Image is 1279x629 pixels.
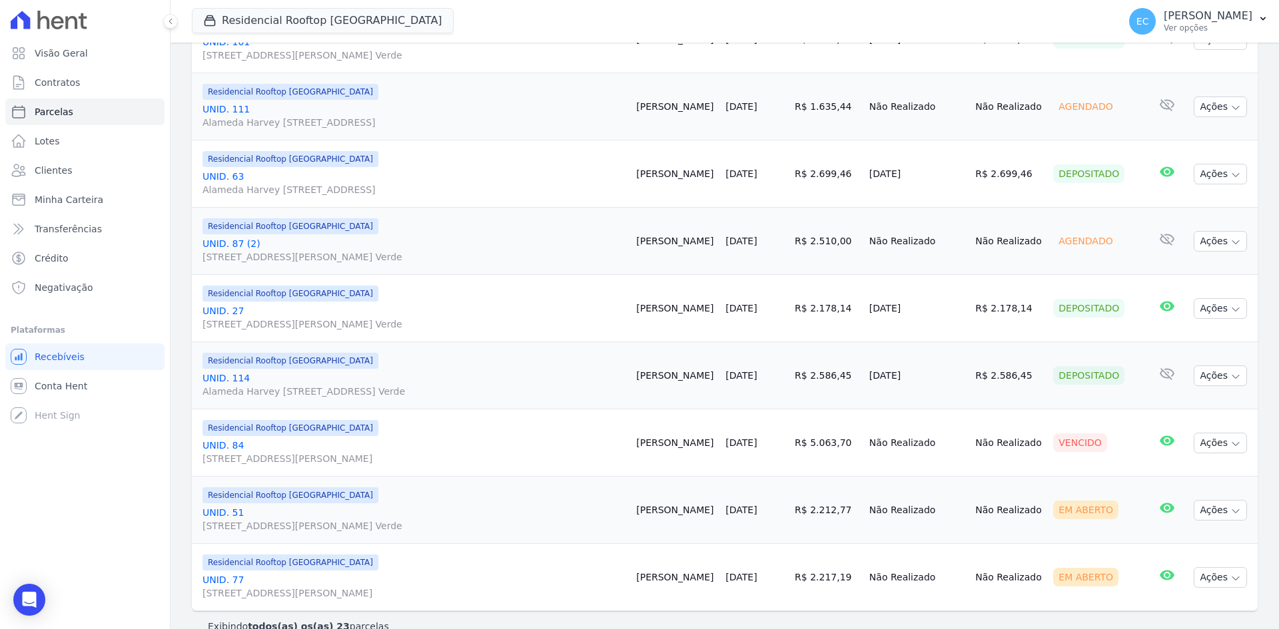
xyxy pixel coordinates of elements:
[203,586,626,600] span: [STREET_ADDRESS][PERSON_NAME]
[864,73,970,140] td: Não Realizado
[970,544,1048,611] td: Não Realizado
[1053,164,1124,183] div: Depositado
[203,487,378,503] span: Residencial Rooftop [GEOGRAPHIC_DATA]
[203,353,378,369] span: Residencial Rooftop [GEOGRAPHIC_DATA]
[631,140,720,208] td: [PERSON_NAME]
[203,237,626,264] a: UNID. 87 (2)[STREET_ADDRESS][PERSON_NAME] Verde
[203,84,378,100] span: Residencial Rooftop [GEOGRAPHIC_DATA]
[789,544,864,611] td: R$ 2.217,19
[789,409,864,477] td: R$ 5.063,70
[35,76,80,89] span: Contratos
[631,544,720,611] td: [PERSON_NAME]
[1136,17,1149,26] span: EC
[35,379,87,393] span: Conta Hent
[725,370,757,381] a: [DATE]
[789,73,864,140] td: R$ 1.635,44
[631,208,720,275] td: [PERSON_NAME]
[864,140,970,208] td: [DATE]
[864,477,970,544] td: Não Realizado
[35,193,103,206] span: Minha Carteira
[1053,299,1124,317] div: Depositado
[631,73,720,140] td: [PERSON_NAME]
[203,506,626,532] a: UNID. 51[STREET_ADDRESS][PERSON_NAME] Verde
[1164,23,1252,33] p: Ver opções
[203,573,626,600] a: UNID. 77[STREET_ADDRESS][PERSON_NAME]
[203,439,626,465] a: UNID. 84[STREET_ADDRESS][PERSON_NAME]
[970,275,1048,342] td: R$ 2.178,14
[203,452,626,465] span: [STREET_ADDRESS][PERSON_NAME]
[1053,568,1118,586] div: Em Aberto
[203,317,626,331] span: [STREET_ADDRESS][PERSON_NAME] Verde
[203,183,626,196] span: Alameda Harvey [STREET_ADDRESS]
[203,170,626,196] a: UNID. 63Alameda Harvey [STREET_ADDRESS]
[5,186,165,213] a: Minha Carteira
[789,342,864,409] td: R$ 2.586,45
[5,69,165,96] a: Contratos
[970,208,1048,275] td: Não Realizado
[5,343,165,370] a: Recebíveis
[35,47,88,60] span: Visão Geral
[1053,433,1107,452] div: Vencido
[1118,3,1279,40] button: EC [PERSON_NAME] Ver opções
[5,40,165,67] a: Visão Geral
[203,250,626,264] span: [STREET_ADDRESS][PERSON_NAME] Verde
[192,8,454,33] button: Residencial Rooftop [GEOGRAPHIC_DATA]
[1053,97,1118,116] div: Agendado
[725,437,757,448] a: [DATE]
[725,168,757,179] a: [DATE]
[203,519,626,532] span: [STREET_ADDRESS][PERSON_NAME] Verde
[789,140,864,208] td: R$ 2.699,46
[13,584,45,616] div: Open Intercom Messenger
[5,128,165,154] a: Lotes
[1053,501,1118,519] div: Em Aberto
[1053,232,1118,250] div: Agendado
[789,208,864,275] td: R$ 2.510,00
[203,49,626,62] span: [STREET_ADDRESS][PERSON_NAME] Verde
[970,409,1048,477] td: Não Realizado
[1194,433,1247,453] button: Ações
[970,73,1048,140] td: Não Realizado
[35,164,72,177] span: Clientes
[864,544,970,611] td: Não Realizado
[203,103,626,129] a: UNID. 111Alameda Harvey [STREET_ADDRESS]
[970,477,1048,544] td: Não Realizado
[631,342,720,409] td: [PERSON_NAME]
[203,35,626,62] a: UNID. 101[STREET_ADDRESS][PERSON_NAME] Verde
[1194,500,1247,521] button: Ações
[35,252,69,265] span: Crédito
[864,342,970,409] td: [DATE]
[203,420,378,436] span: Residencial Rooftop [GEOGRAPHIC_DATA]
[970,140,1048,208] td: R$ 2.699,46
[35,105,73,118] span: Parcelas
[725,505,757,515] a: [DATE]
[1194,164,1247,184] button: Ações
[725,303,757,314] a: [DATE]
[1194,231,1247,252] button: Ações
[5,373,165,399] a: Conta Hent
[35,222,102,236] span: Transferências
[725,101,757,112] a: [DATE]
[725,236,757,246] a: [DATE]
[11,322,159,338] div: Plataformas
[1164,9,1252,23] p: [PERSON_NAME]
[5,99,165,125] a: Parcelas
[35,134,60,148] span: Lotes
[203,218,378,234] span: Residencial Rooftop [GEOGRAPHIC_DATA]
[1053,366,1124,385] div: Depositado
[864,208,970,275] td: Não Realizado
[203,385,626,398] span: Alameda Harvey [STREET_ADDRESS] Verde
[1194,365,1247,386] button: Ações
[864,275,970,342] td: [DATE]
[203,371,626,398] a: UNID. 114Alameda Harvey [STREET_ADDRESS] Verde
[5,274,165,301] a: Negativação
[864,409,970,477] td: Não Realizado
[5,157,165,184] a: Clientes
[203,286,378,302] span: Residencial Rooftop [GEOGRAPHIC_DATA]
[203,116,626,129] span: Alameda Harvey [STREET_ADDRESS]
[5,216,165,242] a: Transferências
[631,409,720,477] td: [PERSON_NAME]
[203,554,378,570] span: Residencial Rooftop [GEOGRAPHIC_DATA]
[203,304,626,331] a: UNID. 27[STREET_ADDRESS][PERSON_NAME] Verde
[789,477,864,544] td: R$ 2.212,77
[725,572,757,582] a: [DATE]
